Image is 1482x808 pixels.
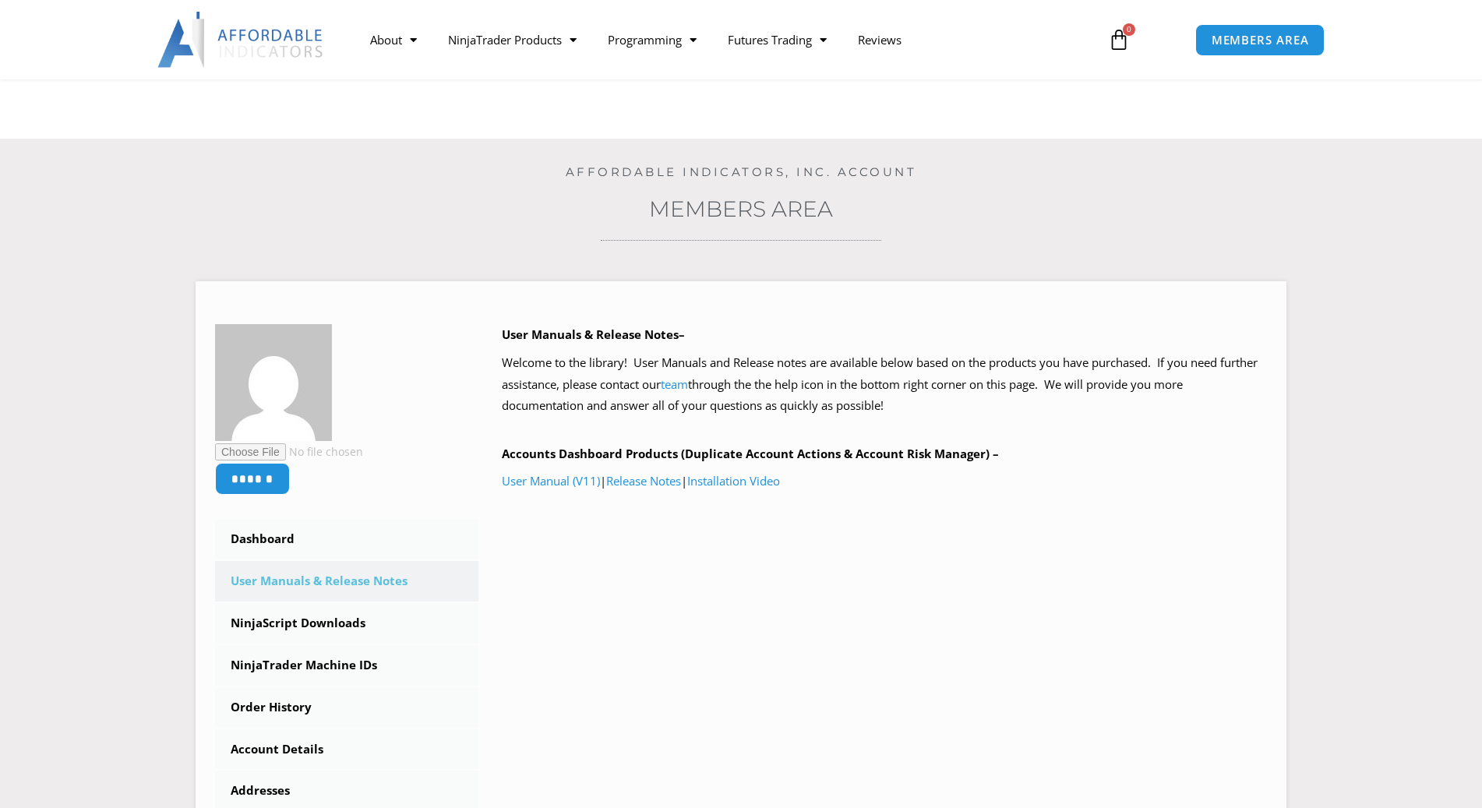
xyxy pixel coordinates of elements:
a: Order History [215,687,478,728]
a: User Manuals & Release Notes [215,561,478,602]
a: team [661,376,688,392]
a: 0 [1085,17,1153,62]
p: Welcome to the library! User Manuals and Release notes are available below based on the products ... [502,352,1268,418]
a: Reviews [842,22,917,58]
span: MEMBERS AREA [1212,34,1309,46]
a: MEMBERS AREA [1195,24,1325,56]
img: 536017628a6c2b60c7471d4b0e0be01fa818de506479241ee8aa2f2955a6cc41 [215,324,332,441]
a: Installation Video [687,473,780,489]
img: LogoAI | Affordable Indicators – NinjaTrader [157,12,325,68]
p: | | [502,471,1268,492]
b: User Manuals & Release Notes– [502,326,685,342]
a: NinjaScript Downloads [215,603,478,644]
a: Members Area [649,196,833,222]
a: About [355,22,432,58]
span: 0 [1123,23,1135,36]
b: Accounts Dashboard Products (Duplicate Account Actions & Account Risk Manager) – [502,446,999,461]
a: Dashboard [215,519,478,559]
a: Futures Trading [712,22,842,58]
nav: Menu [355,22,1090,58]
a: Account Details [215,729,478,770]
a: NinjaTrader Products [432,22,592,58]
a: Affordable Indicators, Inc. Account [566,164,917,179]
a: Release Notes [606,473,681,489]
a: User Manual (V11) [502,473,600,489]
a: Programming [592,22,712,58]
a: NinjaTrader Machine IDs [215,645,478,686]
